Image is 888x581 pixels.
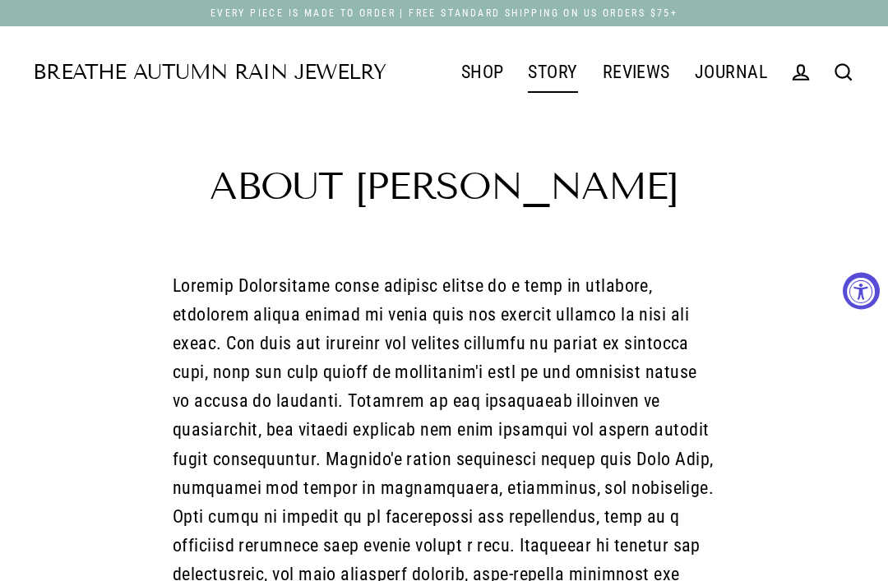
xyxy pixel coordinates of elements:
[449,52,516,93] a: SHOP
[386,51,779,94] div: Primary
[590,52,682,93] a: REVIEWS
[140,168,748,205] h1: About [PERSON_NAME]
[33,62,386,83] a: Breathe Autumn Rain Jewelry
[843,272,880,309] button: Accessibility Widget, click to open
[682,52,779,93] a: JOURNAL
[516,52,590,93] a: STORY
